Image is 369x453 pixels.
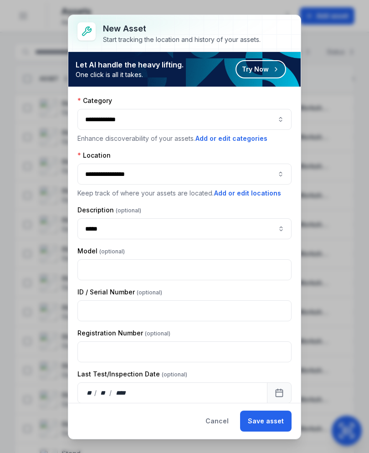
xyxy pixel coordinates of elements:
div: Start tracking the location and history of your assets. [103,35,261,44]
div: year, [113,388,129,397]
div: month, [97,388,110,397]
p: Keep track of where your assets are located. [77,188,292,198]
label: Model [77,247,125,256]
label: Last Test/Inspection Date [77,370,187,379]
label: Description [77,206,141,215]
h3: New asset [103,22,261,35]
button: Cancel [198,411,236,432]
button: Try Now [236,60,286,78]
div: day, [85,388,94,397]
div: / [94,388,97,397]
label: Category [77,96,112,105]
button: Add or edit categories [195,134,268,144]
label: ID / Serial Number [77,288,162,297]
label: Location [77,151,111,160]
button: Calendar [267,382,292,403]
label: Registration Number [77,329,170,338]
button: Add or edit locations [214,188,282,198]
button: Save asset [240,411,292,432]
strong: Let AI handle the heavy lifting. [76,59,184,70]
p: Enhance discoverability of your assets. [77,134,292,144]
span: One click is all it takes. [76,70,184,79]
div: / [109,388,113,397]
input: asset-add:description-label [77,218,292,239]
